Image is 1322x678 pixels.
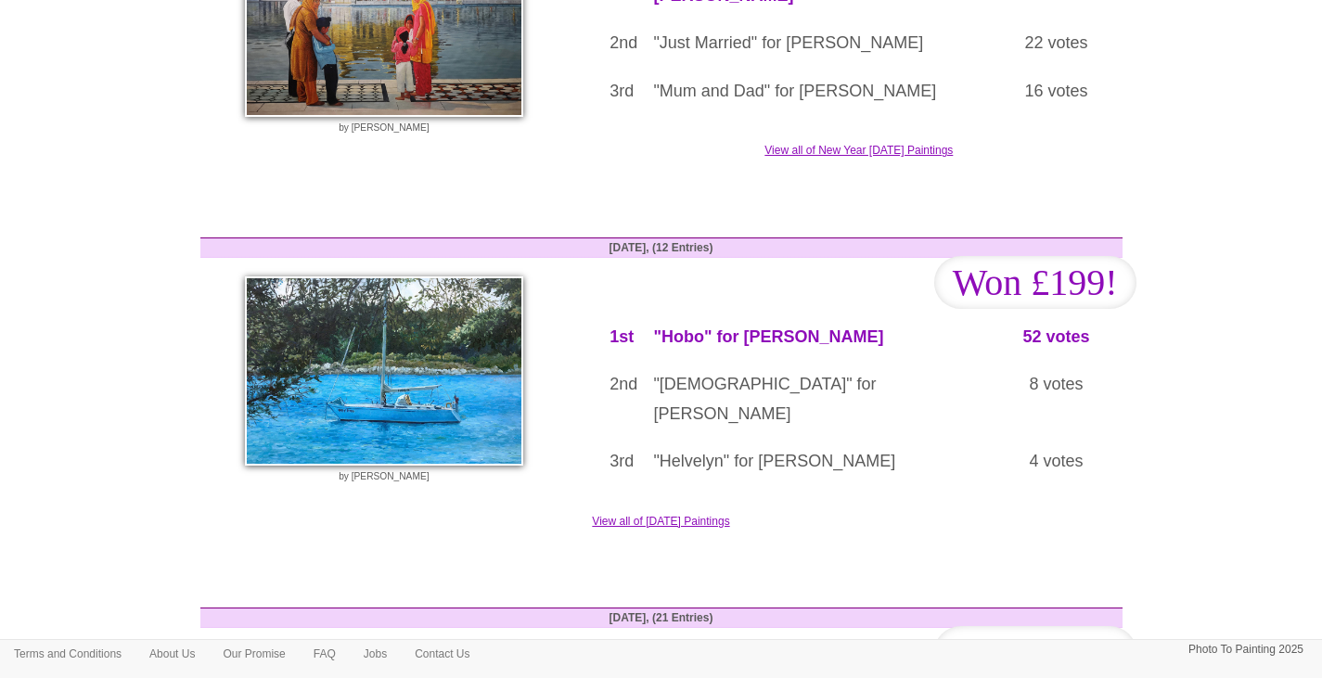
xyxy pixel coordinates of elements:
span: Won £199! [934,256,1136,309]
strong: [DATE], (12 Entries) [610,241,713,254]
img: Hobo [245,276,523,466]
p: "[DEMOGRAPHIC_DATA]" for [PERSON_NAME] [653,370,976,429]
p: Photo To Painting 2025 [1188,640,1303,659]
a: Jobs [350,640,401,668]
strong: [DATE], (21 Entries) [610,611,713,624]
a: About Us [135,640,209,668]
p: 22 votes [1005,29,1109,58]
p: 1st [610,323,625,352]
p: by [PERSON_NAME] [210,470,559,483]
p: 3rd [610,447,625,477]
p: 2nd [610,29,625,58]
a: View all of [DATE] Paintings [186,315,1136,530]
p: "Hobo" for [PERSON_NAME] [653,323,976,352]
a: Our Promise [209,640,299,668]
p: 16 votes [1005,77,1109,107]
p: 52 votes [1005,323,1109,352]
p: "Just Married" for [PERSON_NAME] [653,29,976,58]
a: FAQ [300,640,350,668]
p: by [PERSON_NAME] [210,122,559,134]
p: 3rd [610,77,625,107]
p: 4 votes [1005,447,1109,477]
a: Contact Us [401,640,483,668]
p: 2nd [610,370,625,400]
p: 8 votes [1005,370,1109,400]
p: "Helvelyn" for [PERSON_NAME] [653,447,976,477]
p: "Mum and Dad" for [PERSON_NAME] [653,77,976,107]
